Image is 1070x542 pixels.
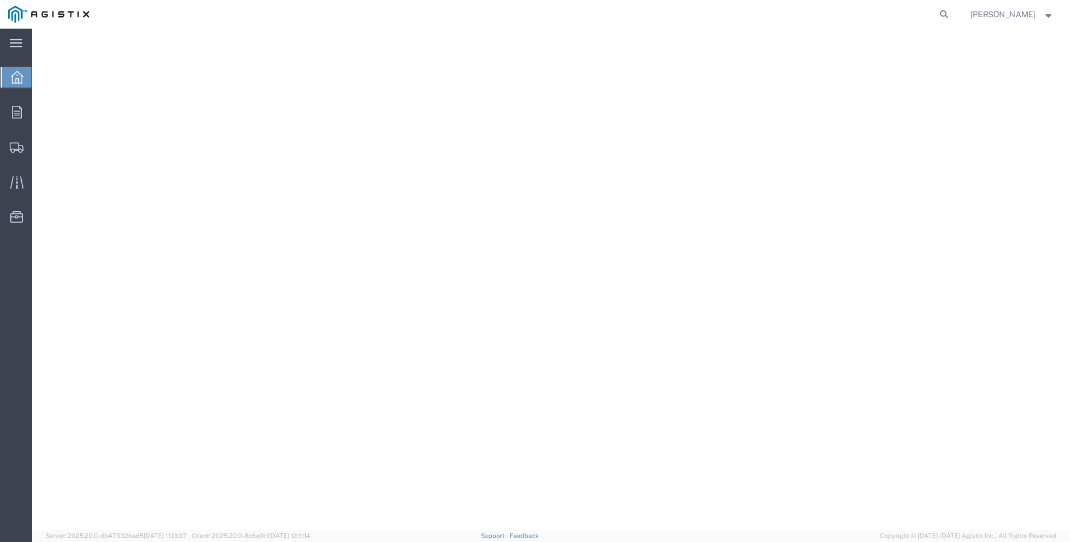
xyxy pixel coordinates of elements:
[32,29,1070,530] iframe: FS Legacy Container
[8,6,89,23] img: logo
[144,532,187,539] span: [DATE] 11:13:37
[970,8,1036,21] span: Betty Ortiz
[481,532,510,539] a: Support
[510,532,539,539] a: Feedback
[269,532,310,539] span: [DATE] 12:11:14
[880,531,1056,541] span: Copyright © [DATE]-[DATE] Agistix Inc., All Rights Reserved
[192,532,310,539] span: Client: 2025.20.0-8c6e0cf
[970,7,1055,21] button: [PERSON_NAME]
[46,532,187,539] span: Server: 2025.20.0-db47332bad5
